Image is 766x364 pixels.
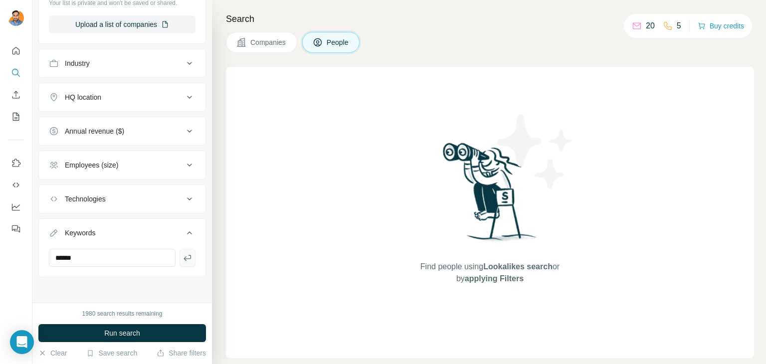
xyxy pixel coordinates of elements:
[49,15,195,33] button: Upload a list of companies
[157,348,206,358] button: Share filters
[39,119,205,143] button: Annual revenue ($)
[65,126,124,136] div: Annual revenue ($)
[39,85,205,109] button: HQ location
[646,20,655,32] p: 20
[86,348,137,358] button: Save search
[65,194,106,204] div: Technologies
[104,328,140,338] span: Run search
[327,37,350,47] span: People
[8,86,24,104] button: Enrich CSV
[10,330,34,354] div: Open Intercom Messenger
[8,220,24,238] button: Feedback
[39,221,205,249] button: Keywords
[65,160,118,170] div: Employees (size)
[410,261,570,285] span: Find people using or by
[39,187,205,211] button: Technologies
[82,309,163,318] div: 1980 search results remaining
[39,153,205,177] button: Employees (size)
[39,51,205,75] button: Industry
[8,42,24,60] button: Quick start
[677,20,681,32] p: 5
[250,37,287,47] span: Companies
[490,107,580,196] img: Surfe Illustration - Stars
[226,12,754,26] h4: Search
[8,198,24,216] button: Dashboard
[8,108,24,126] button: My lists
[8,64,24,82] button: Search
[698,19,744,33] button: Buy credits
[465,274,524,283] span: applying Filters
[65,92,101,102] div: HQ location
[8,176,24,194] button: Use Surfe API
[65,228,95,238] div: Keywords
[38,348,67,358] button: Clear
[8,10,24,26] img: Avatar
[38,324,206,342] button: Run search
[65,58,90,68] div: Industry
[8,154,24,172] button: Use Surfe on LinkedIn
[483,262,553,271] span: Lookalikes search
[438,140,542,251] img: Surfe Illustration - Woman searching with binoculars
